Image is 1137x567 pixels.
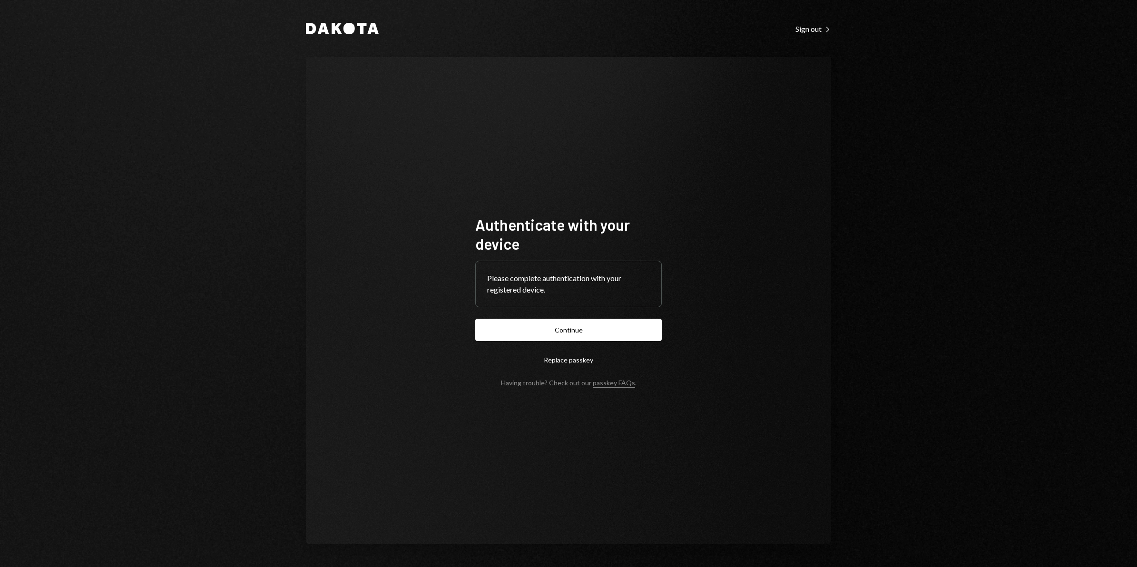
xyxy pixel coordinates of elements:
a: Sign out [795,23,831,34]
div: Please complete authentication with your registered device. [487,273,650,295]
div: Sign out [795,24,831,34]
div: Having trouble? Check out our . [501,379,637,387]
button: Continue [475,319,662,341]
button: Replace passkey [475,349,662,371]
h1: Authenticate with your device [475,215,662,253]
a: passkey FAQs [593,379,635,388]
